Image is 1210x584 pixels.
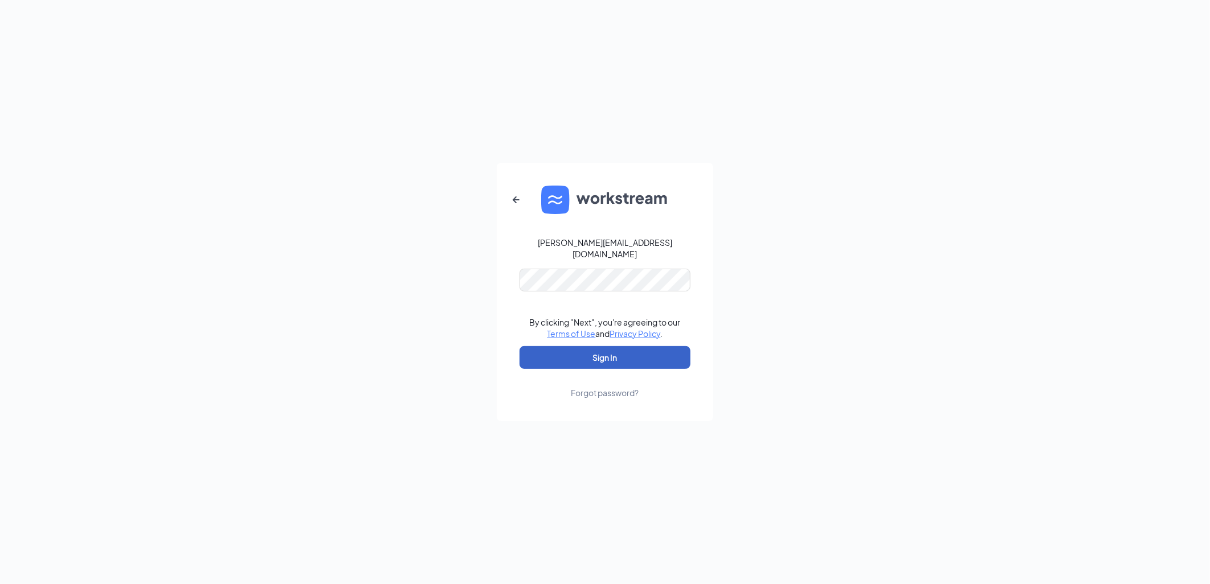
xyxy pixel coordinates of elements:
[530,316,681,339] div: By clicking "Next", you're agreeing to our and .
[571,369,639,398] a: Forgot password?
[541,186,669,214] img: WS logo and Workstream text
[509,193,523,207] svg: ArrowLeftNew
[520,237,690,260] div: [PERSON_NAME][EMAIL_ADDRESS][DOMAIN_NAME]
[520,346,690,369] button: Sign In
[610,328,661,339] a: Privacy Policy
[571,387,639,398] div: Forgot password?
[502,186,530,213] button: ArrowLeftNew
[547,328,596,339] a: Terms of Use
